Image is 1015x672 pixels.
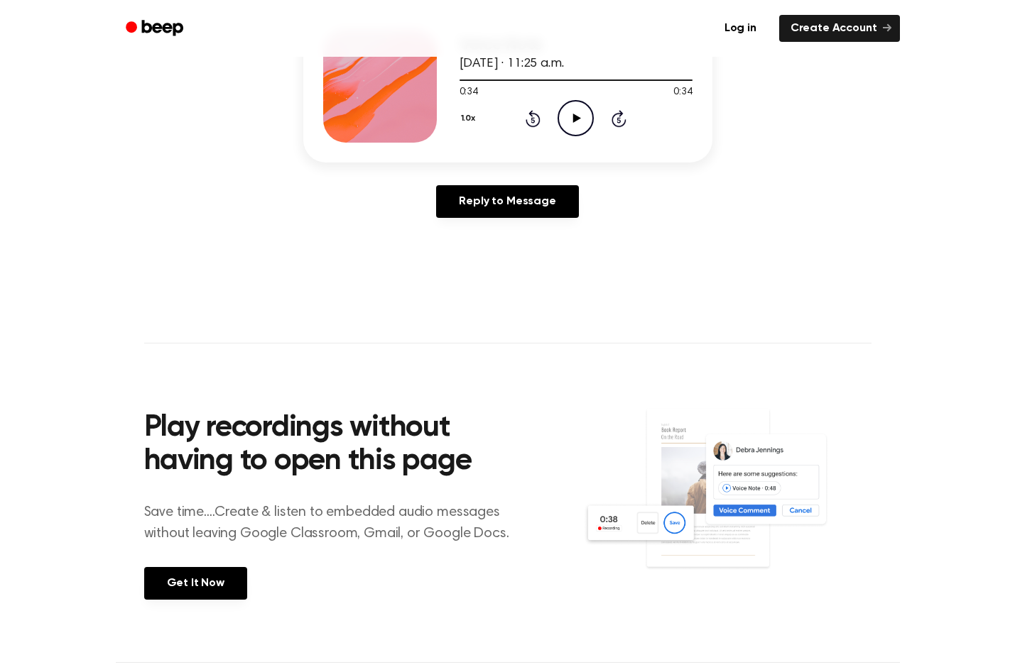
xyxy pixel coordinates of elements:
[779,15,900,42] a: Create Account
[144,412,527,479] h2: Play recordings without having to open this page
[436,185,578,218] a: Reply to Message
[710,12,771,45] a: Log in
[583,407,871,598] img: Voice Comments on Docs and Recording Widget
[144,502,527,544] p: Save time....Create & listen to embedded audio messages without leaving Google Classroom, Gmail, ...
[460,106,481,131] button: 1.0x
[144,567,247,600] a: Get It Now
[460,85,478,100] span: 0:34
[673,85,692,100] span: 0:34
[460,57,564,70] span: [DATE] · 11:25 a.m.
[116,15,196,43] a: Beep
